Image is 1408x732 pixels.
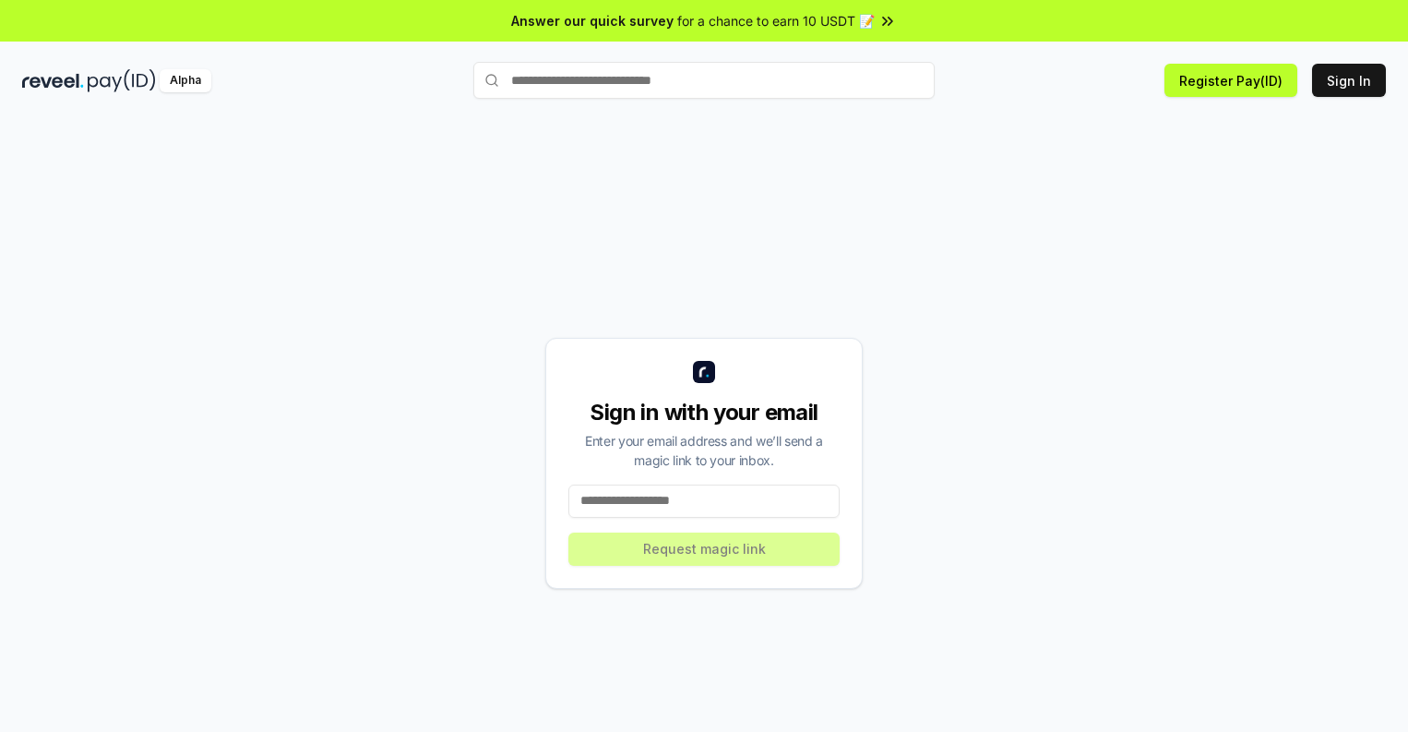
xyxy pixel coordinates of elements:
div: Alpha [160,69,211,92]
button: Register Pay(ID) [1164,64,1297,97]
div: Sign in with your email [568,398,840,427]
img: logo_small [693,361,715,383]
span: for a chance to earn 10 USDT 📝 [677,11,875,30]
div: Enter your email address and we’ll send a magic link to your inbox. [568,431,840,470]
img: reveel_dark [22,69,84,92]
button: Sign In [1312,64,1386,97]
img: pay_id [88,69,156,92]
span: Answer our quick survey [511,11,674,30]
